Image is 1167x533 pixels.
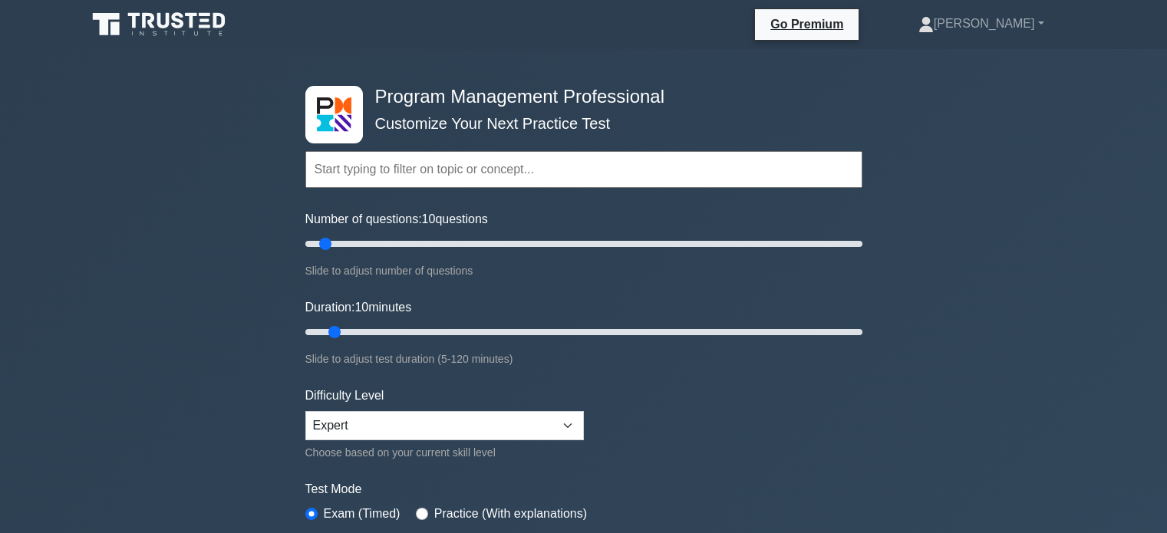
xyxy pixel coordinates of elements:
label: Exam (Timed) [324,505,401,523]
a: Go Premium [761,15,852,34]
div: Slide to adjust test duration (5-120 minutes) [305,350,862,368]
h4: Program Management Professional [369,86,787,108]
label: Practice (With explanations) [434,505,587,523]
span: 10 [354,301,368,314]
label: Difficulty Level [305,387,384,405]
span: 10 [422,212,436,225]
a: [PERSON_NAME] [882,8,1081,39]
label: Duration: minutes [305,298,412,317]
div: Slide to adjust number of questions [305,262,862,280]
div: Choose based on your current skill level [305,443,584,462]
input: Start typing to filter on topic or concept... [305,151,862,188]
label: Number of questions: questions [305,210,488,229]
label: Test Mode [305,480,862,498]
